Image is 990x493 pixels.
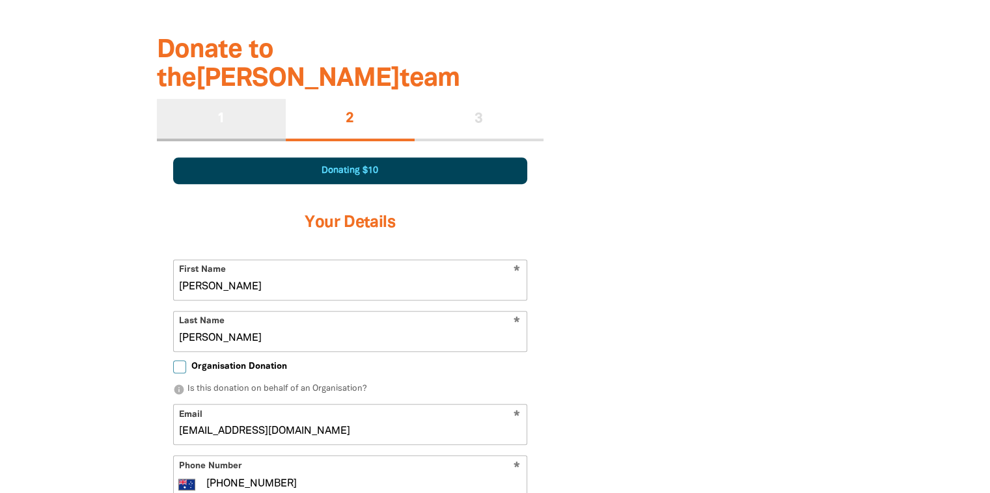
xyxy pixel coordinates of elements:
input: Organisation Donation [173,360,186,373]
i: info [173,384,185,395]
span: Organisation Donation [191,360,287,373]
i: Required [514,462,520,474]
div: Donating $10 [173,157,527,184]
div: 1 [157,99,286,140]
p: Is this donation on behalf of an Organisation? [173,383,527,396]
h3: Your Details [173,197,527,249]
span: Donate to the [PERSON_NAME] team [157,38,460,91]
